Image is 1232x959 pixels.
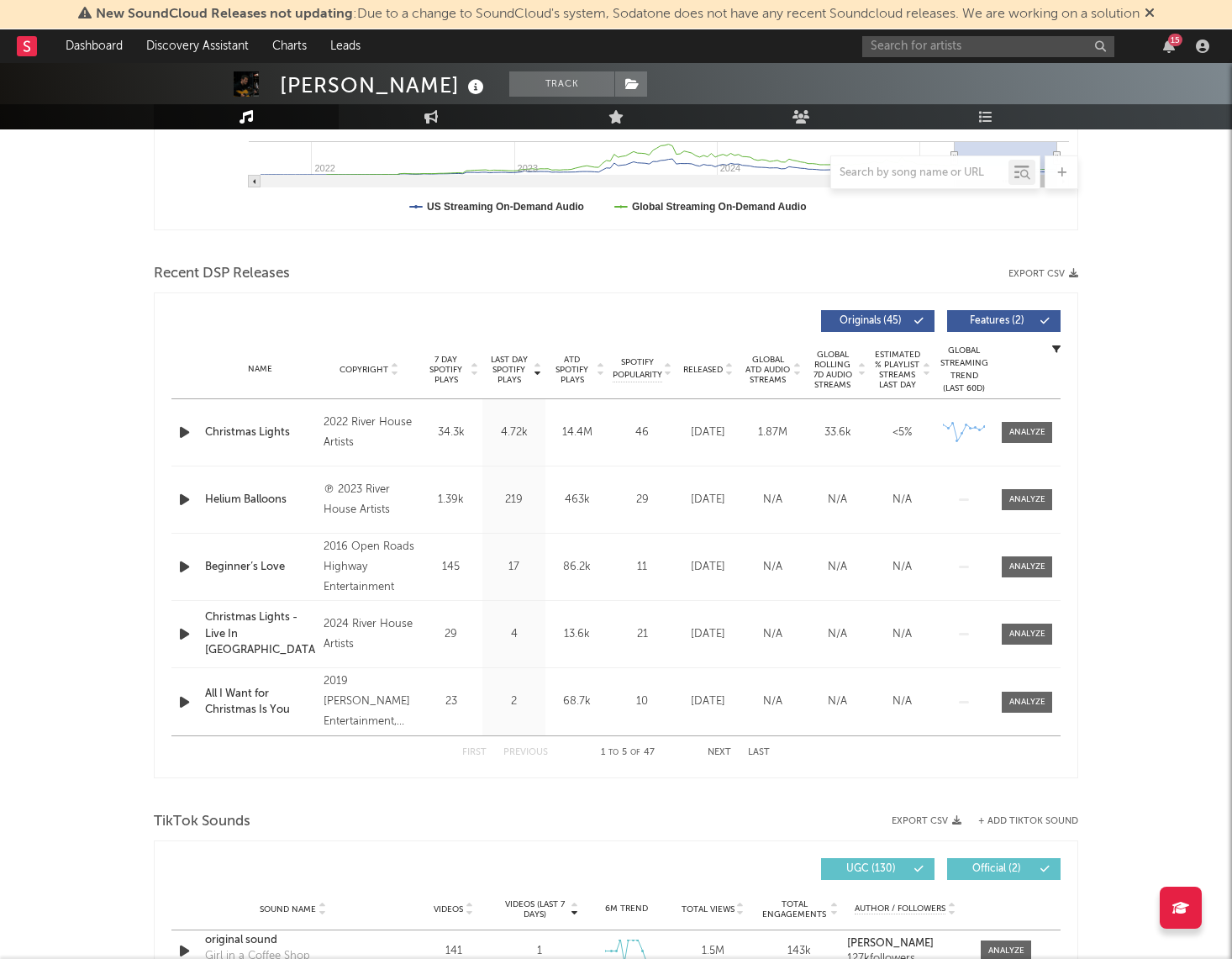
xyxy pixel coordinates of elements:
span: Released [683,365,723,375]
div: 1.87M [745,424,801,441]
div: N/A [745,492,801,508]
span: Dismiss [1145,8,1155,21]
span: UGC ( 130 ) [832,864,909,874]
div: 2019 [PERSON_NAME] Entertainment, LLC [324,672,415,732]
div: 4.72k [487,424,541,441]
strong: [PERSON_NAME] [847,938,934,949]
div: N/A [809,559,866,576]
a: Christmas Lights - Live In [GEOGRAPHIC_DATA] [205,609,315,659]
button: + Add TikTok Sound [961,817,1078,826]
a: Dashboard [54,29,134,63]
div: 145 [424,559,478,576]
div: N/A [745,693,801,710]
div: N/A [809,626,866,643]
input: Search by song name or URL [831,166,1008,180]
div: 4 [487,626,541,643]
div: [DATE] [680,559,736,576]
div: ℗ 2023 River House Artists [324,480,415,520]
div: 1.39k [424,492,478,508]
div: N/A [809,693,866,710]
div: [DATE] [680,626,736,643]
span: Sound Name [260,904,316,914]
button: Last [748,748,770,757]
div: [PERSON_NAME] [280,71,488,99]
span: Copyright [340,365,388,375]
span: New SoundCloud Releases not updating [96,8,353,21]
div: 21 [613,626,671,643]
div: 33.6k [809,424,866,441]
div: 86.2k [550,559,604,576]
span: Estimated % Playlist Streams Last Day [874,350,920,390]
div: 14.4M [550,424,604,441]
div: 2016 Open Roads Highway Entertainment [324,537,415,598]
span: : Due to a change to SoundCloud's system, Sodatone does not have any recent Soundcloud releases. ... [96,8,1140,21]
div: 219 [487,492,541,508]
button: Features(2) [947,310,1061,332]
span: Last Day Spotify Plays [487,355,531,385]
span: to [608,749,619,756]
button: + Add TikTok Sound [978,817,1078,826]
button: Track [509,71,614,97]
span: Videos (last 7 days) [501,899,569,919]
div: N/A [809,492,866,508]
input: Search for artists [862,36,1114,57]
span: Global Rolling 7D Audio Streams [809,350,856,390]
button: First [462,748,487,757]
div: 2022 River House Artists [324,413,415,453]
button: 15 [1163,40,1175,53]
div: 29 [613,492,671,508]
span: Global ATD Audio Streams [745,355,791,385]
div: 17 [487,559,541,576]
button: Originals(45) [821,310,935,332]
span: ATD Spotify Plays [550,355,594,385]
a: Helium Balloons [205,492,315,508]
div: [DATE] [680,693,736,710]
div: N/A [874,693,930,710]
div: [DATE] [680,492,736,508]
div: N/A [874,626,930,643]
div: 2024 River House Artists [324,614,415,655]
div: <5% [874,424,930,441]
a: Christmas Lights [205,424,315,441]
div: 29 [424,626,478,643]
div: [DATE] [680,424,736,441]
div: 11 [613,559,671,576]
div: N/A [745,559,801,576]
span: Official ( 2 ) [958,864,1035,874]
a: Beginner’s Love [205,559,315,576]
a: [PERSON_NAME] [847,938,964,950]
div: 10 [613,693,671,710]
a: All I Want for Christmas Is You [205,686,315,719]
a: Charts [261,29,319,63]
div: 463k [550,492,604,508]
button: Export CSV [892,816,961,826]
div: original sound [205,932,381,949]
text: US Streaming On-Demand Audio [427,201,584,213]
button: Official(2) [947,858,1061,880]
div: 1 5 47 [582,743,674,763]
span: 7 Day Spotify Plays [424,355,468,385]
div: 23 [424,693,478,710]
button: Export CSV [1008,269,1078,279]
button: Previous [503,748,548,757]
span: Originals ( 45 ) [832,316,909,326]
button: UGC(130) [821,858,935,880]
div: 34.3k [424,424,478,441]
span: of [630,749,640,756]
span: Total Engagements [761,899,829,919]
div: 15 [1168,34,1182,46]
span: TikTok Sounds [154,812,250,832]
div: N/A [745,626,801,643]
div: Global Streaming Trend (Last 60D) [939,345,989,395]
a: Discovery Assistant [134,29,261,63]
span: Videos [434,904,463,914]
div: 6M Trend [587,903,666,915]
div: 13.6k [550,626,604,643]
div: N/A [874,492,930,508]
a: Leads [319,29,372,63]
